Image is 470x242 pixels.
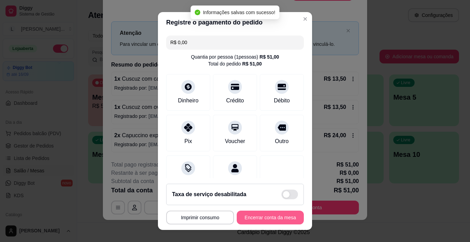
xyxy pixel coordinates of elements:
[203,10,275,15] span: Informações salvas com sucesso!
[274,97,290,105] div: Débito
[225,137,245,145] div: Voucher
[226,97,244,105] div: Crédito
[195,10,200,15] span: check-circle
[237,211,304,224] button: Encerrar conta da mesa
[158,12,312,33] header: Registre o pagamento do pedido
[184,137,192,145] div: Pix
[172,190,246,199] h2: Taxa de serviço desabilitada
[300,13,311,24] button: Close
[166,211,234,224] button: Imprimir consumo
[242,60,262,67] div: R$ 51,00
[178,97,199,105] div: Dinheiro
[275,137,289,145] div: Outro
[170,36,300,49] input: Ex.: hambúrguer de cordeiro
[259,53,279,60] div: R$ 51,00
[208,60,262,67] div: Total do pedido
[191,53,279,60] div: Quantia por pessoa ( 1 pessoas)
